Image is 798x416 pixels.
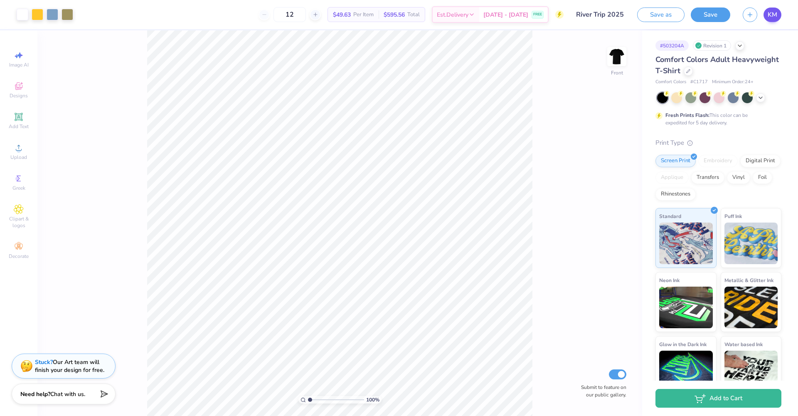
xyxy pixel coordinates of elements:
input: – – [273,7,306,22]
span: Add Text [9,123,29,130]
img: Glow in the Dark Ink [659,351,713,392]
span: Water based Ink [724,340,763,349]
span: Upload [10,154,27,161]
span: KM [768,10,777,20]
span: Puff Ink [724,212,742,220]
button: Save as [637,7,685,22]
span: Chat with us. [50,390,85,398]
button: Save [691,7,730,22]
div: Revision 1 [693,40,731,51]
span: FREE [533,12,542,17]
img: Standard [659,223,713,264]
span: Glow in the Dark Ink [659,340,707,349]
div: Screen Print [655,155,696,167]
span: Decorate [9,253,29,260]
img: Puff Ink [724,223,778,264]
span: Total [407,10,420,19]
span: $49.63 [333,10,351,19]
span: Comfort Colors [655,79,686,86]
span: Neon Ink [659,276,680,285]
span: Greek [12,185,25,191]
span: $595.56 [384,10,405,19]
img: Neon Ink [659,287,713,328]
span: Per Item [353,10,374,19]
span: Designs [10,92,28,99]
div: Foil [753,171,772,184]
button: Add to Cart [655,389,781,408]
span: Image AI [9,62,29,68]
strong: Stuck? [35,358,53,366]
div: Applique [655,171,689,184]
span: [DATE] - [DATE] [483,10,528,19]
div: Vinyl [727,171,750,184]
div: Transfers [691,171,724,184]
div: Digital Print [740,155,781,167]
strong: Fresh Prints Flash: [665,112,709,119]
span: Est. Delivery [437,10,468,19]
span: Metallic & Glitter Ink [724,276,773,285]
span: # C1717 [690,79,708,86]
span: Comfort Colors Adult Heavyweight T-Shirt [655,54,779,76]
div: Our Art team will finish your design for free. [35,358,104,374]
div: Print Type [655,138,781,148]
div: Embroidery [698,155,738,167]
img: Front [608,48,625,65]
div: This color can be expedited for 5 day delivery. [665,111,768,126]
input: Untitled Design [570,6,631,23]
div: Front [611,69,623,77]
span: 100 % [366,396,379,404]
img: Water based Ink [724,351,778,392]
img: Metallic & Glitter Ink [724,287,778,328]
span: Minimum Order: 24 + [712,79,754,86]
label: Submit to feature on our public gallery. [576,384,626,399]
span: Clipart & logos [4,215,33,229]
a: KM [764,7,781,22]
strong: Need help? [20,390,50,398]
div: Rhinestones [655,188,696,201]
div: # 503204A [655,40,689,51]
span: Standard [659,212,681,220]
